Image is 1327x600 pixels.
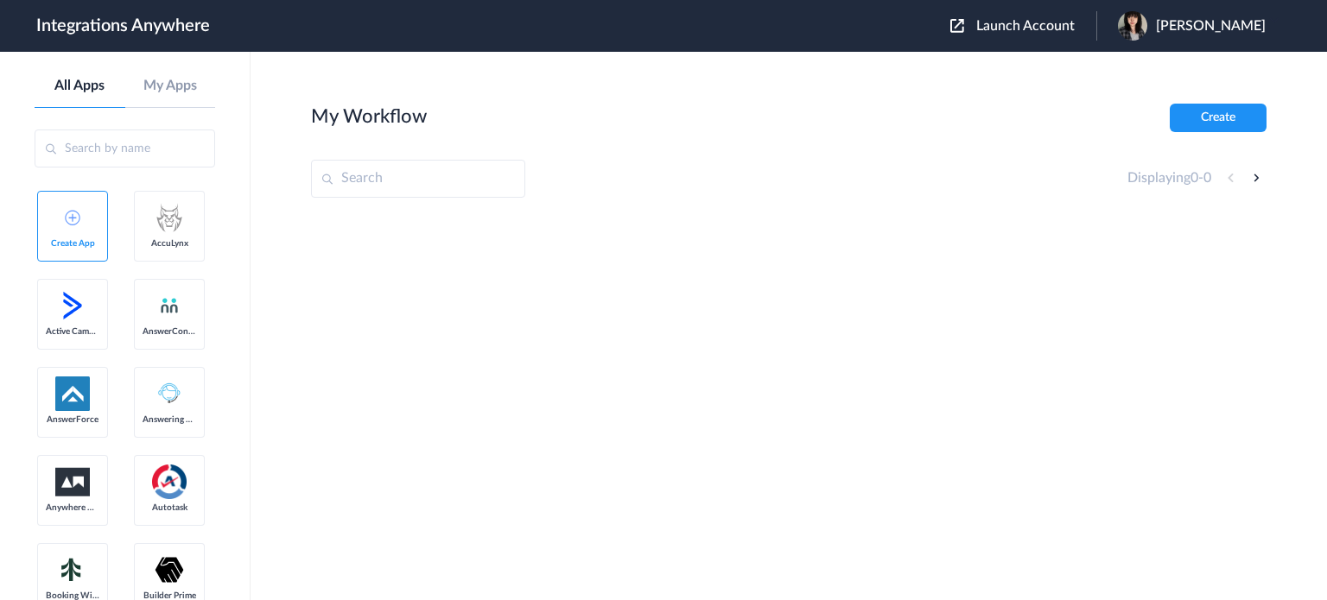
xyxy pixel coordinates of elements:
img: launch-acct-icon.svg [950,19,964,33]
span: AnswerForce [46,414,99,425]
span: Answering Service [143,414,196,425]
span: Create App [46,238,99,249]
h2: My Workflow [311,105,427,128]
h4: Displaying - [1127,170,1211,186]
img: answerconnect-logo.svg [159,295,180,316]
img: aww.png [55,468,90,496]
h1: Integrations Anywhere [36,16,210,36]
img: af-app-logo.svg [55,376,90,411]
span: [PERSON_NAME] [1156,18,1266,35]
button: Create [1170,104,1267,132]
a: All Apps [35,78,125,94]
img: autotask.png [152,464,187,499]
span: 0 [1203,171,1211,185]
input: Search by name [35,129,215,167]
span: Active Campaign [46,326,99,337]
img: builder-prime-logo.svg [152,553,187,587]
a: My Apps [125,78,216,94]
img: acculynx-logo.svg [152,200,187,235]
img: Answering_service.png [152,376,187,411]
img: active-campaign-logo.svg [55,288,90,323]
span: AnswerConnect [143,326,196,337]
span: Launch Account [976,19,1075,33]
span: AccuLynx [143,238,196,249]
input: Search [311,160,525,198]
span: Anywhere Works [46,502,99,513]
img: 01e336e8-4af8-4f49-ae6e-77b2ced63912.jpeg [1118,11,1147,41]
img: add-icon.svg [65,210,80,225]
span: Autotask [143,502,196,513]
span: 0 [1190,171,1198,185]
img: Setmore_Logo.svg [55,554,90,585]
button: Launch Account [950,18,1096,35]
